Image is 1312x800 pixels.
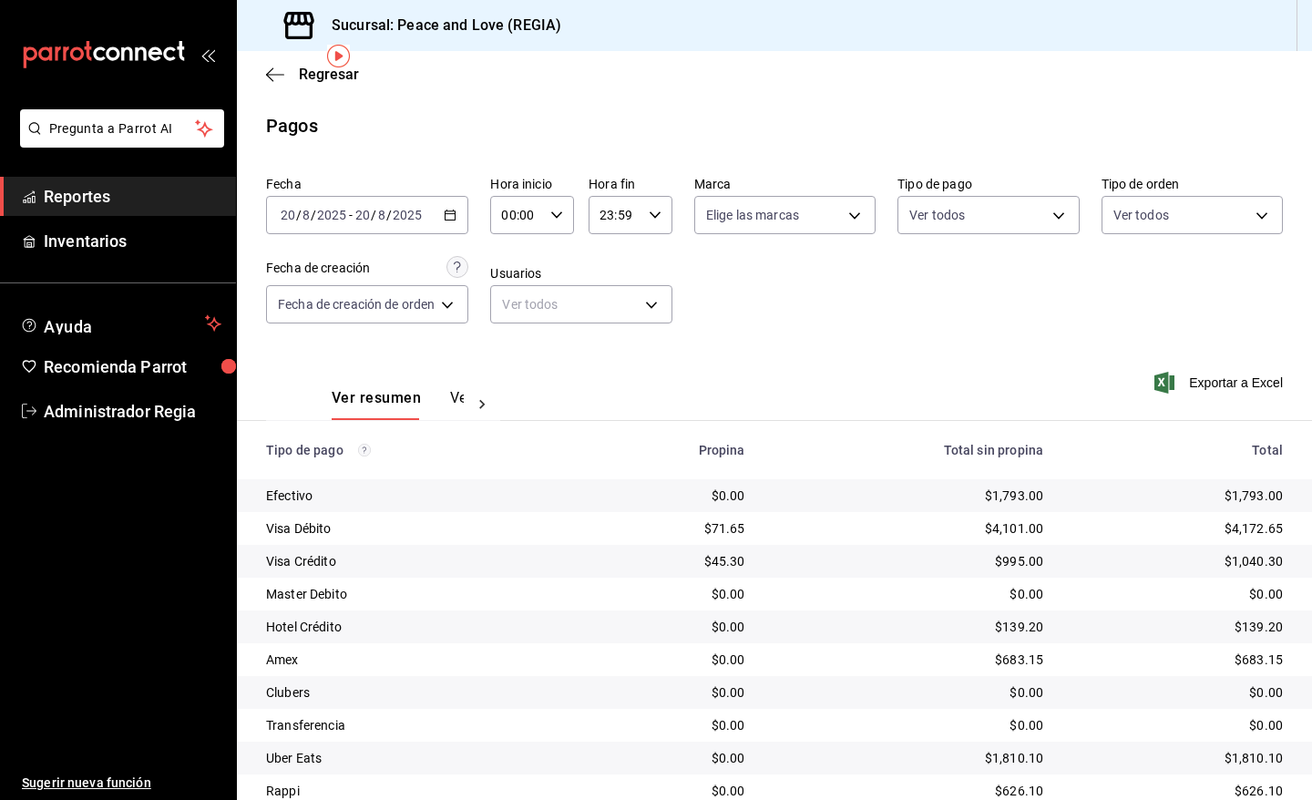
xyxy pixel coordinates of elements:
[13,132,224,151] a: Pregunta a Parrot AI
[774,487,1044,505] div: $1,793.00
[296,208,302,222] span: /
[332,389,421,420] button: Ver resumen
[266,749,566,767] div: Uber Eats
[1072,519,1283,538] div: $4,172.65
[595,487,745,505] div: $0.00
[774,782,1044,800] div: $626.10
[595,683,745,702] div: $0.00
[595,618,745,636] div: $0.00
[266,782,566,800] div: Rappi
[595,585,745,603] div: $0.00
[266,552,566,570] div: Visa Crédito
[595,716,745,734] div: $0.00
[1113,206,1169,224] span: Ver todos
[450,389,518,420] button: Ver pagos
[44,313,198,334] span: Ayuda
[266,618,566,636] div: Hotel Crédito
[266,259,370,278] div: Fecha de creación
[316,208,347,222] input: ----
[694,178,876,190] label: Marca
[392,208,423,222] input: ----
[266,716,566,734] div: Transferencia
[595,651,745,669] div: $0.00
[1072,782,1283,800] div: $626.10
[302,208,311,222] input: --
[1072,618,1283,636] div: $139.20
[266,112,318,139] div: Pagos
[595,552,745,570] div: $45.30
[299,66,359,83] span: Regresar
[774,651,1044,669] div: $683.15
[266,178,468,190] label: Fecha
[589,178,672,190] label: Hora fin
[44,399,221,424] span: Administrador Regia
[1072,683,1283,702] div: $0.00
[1072,585,1283,603] div: $0.00
[49,119,196,138] span: Pregunta a Parrot AI
[44,184,221,209] span: Reportes
[266,683,566,702] div: Clubers
[266,487,566,505] div: Efectivo
[20,109,224,148] button: Pregunta a Parrot AI
[774,552,1044,570] div: $995.00
[22,774,221,793] span: Sugerir nueva función
[266,443,566,457] div: Tipo de pago
[909,206,965,224] span: Ver todos
[595,749,745,767] div: $0.00
[1072,651,1283,669] div: $683.15
[44,229,221,253] span: Inventarios
[1072,749,1283,767] div: $1,810.10
[897,178,1079,190] label: Tipo de pago
[1102,178,1283,190] label: Tipo de orden
[774,519,1044,538] div: $4,101.00
[371,208,376,222] span: /
[1072,487,1283,505] div: $1,793.00
[490,178,574,190] label: Hora inicio
[386,208,392,222] span: /
[1072,552,1283,570] div: $1,040.30
[774,716,1044,734] div: $0.00
[1072,443,1283,457] div: Total
[280,208,296,222] input: --
[595,782,745,800] div: $0.00
[44,354,221,379] span: Recomienda Parrot
[377,208,386,222] input: --
[327,45,350,67] img: Tooltip marker
[332,389,464,420] div: navigation tabs
[595,519,745,538] div: $71.65
[317,15,561,36] h3: Sucursal: Peace and Love (REGIA)
[774,585,1044,603] div: $0.00
[490,267,671,280] label: Usuarios
[266,66,359,83] button: Regresar
[200,47,215,62] button: open_drawer_menu
[1072,716,1283,734] div: $0.00
[595,443,745,457] div: Propina
[774,618,1044,636] div: $139.20
[774,749,1044,767] div: $1,810.10
[774,443,1044,457] div: Total sin propina
[311,208,316,222] span: /
[278,295,435,313] span: Fecha de creación de orden
[774,683,1044,702] div: $0.00
[1158,372,1283,394] button: Exportar a Excel
[706,206,799,224] span: Elige las marcas
[266,585,566,603] div: Master Debito
[490,285,671,323] div: Ver todos
[266,651,566,669] div: Amex
[358,444,371,456] svg: Los pagos realizados con Pay y otras terminales son montos brutos.
[349,208,353,222] span: -
[266,519,566,538] div: Visa Débito
[354,208,371,222] input: --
